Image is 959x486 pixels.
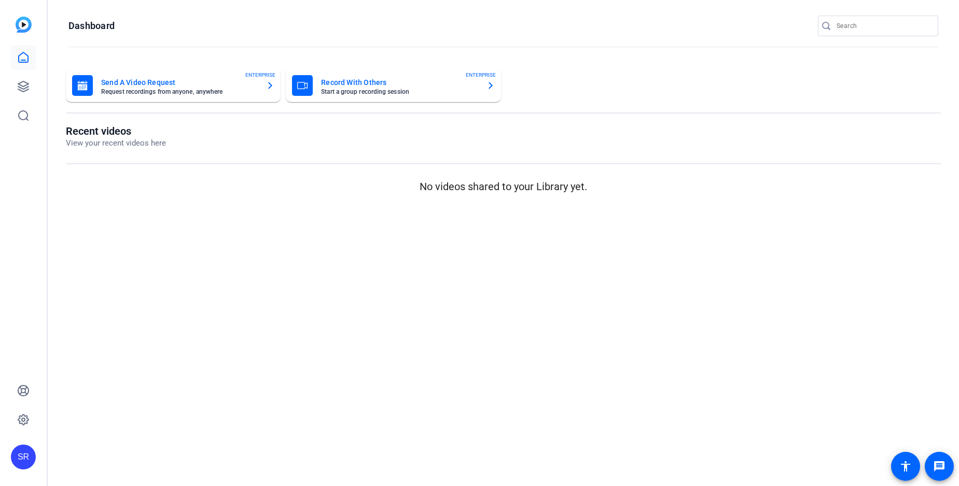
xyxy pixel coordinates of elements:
span: ENTERPRISE [245,71,275,79]
mat-card-subtitle: Request recordings from anyone, anywhere [101,89,258,95]
mat-card-title: Send A Video Request [101,76,258,89]
mat-icon: accessibility [899,460,912,473]
p: No videos shared to your Library yet. [66,179,941,194]
input: Search [837,20,930,32]
h1: Dashboard [68,20,115,32]
mat-card-subtitle: Start a group recording session [321,89,478,95]
mat-icon: message [933,460,946,473]
button: Record With OthersStart a group recording sessionENTERPRISE [286,69,501,102]
img: blue-gradient.svg [16,17,32,33]
mat-card-title: Record With Others [321,76,478,89]
div: SR [11,445,36,469]
p: View your recent videos here [66,137,166,149]
button: Send A Video RequestRequest recordings from anyone, anywhereENTERPRISE [66,69,281,102]
h1: Recent videos [66,125,166,137]
span: ENTERPRISE [466,71,496,79]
